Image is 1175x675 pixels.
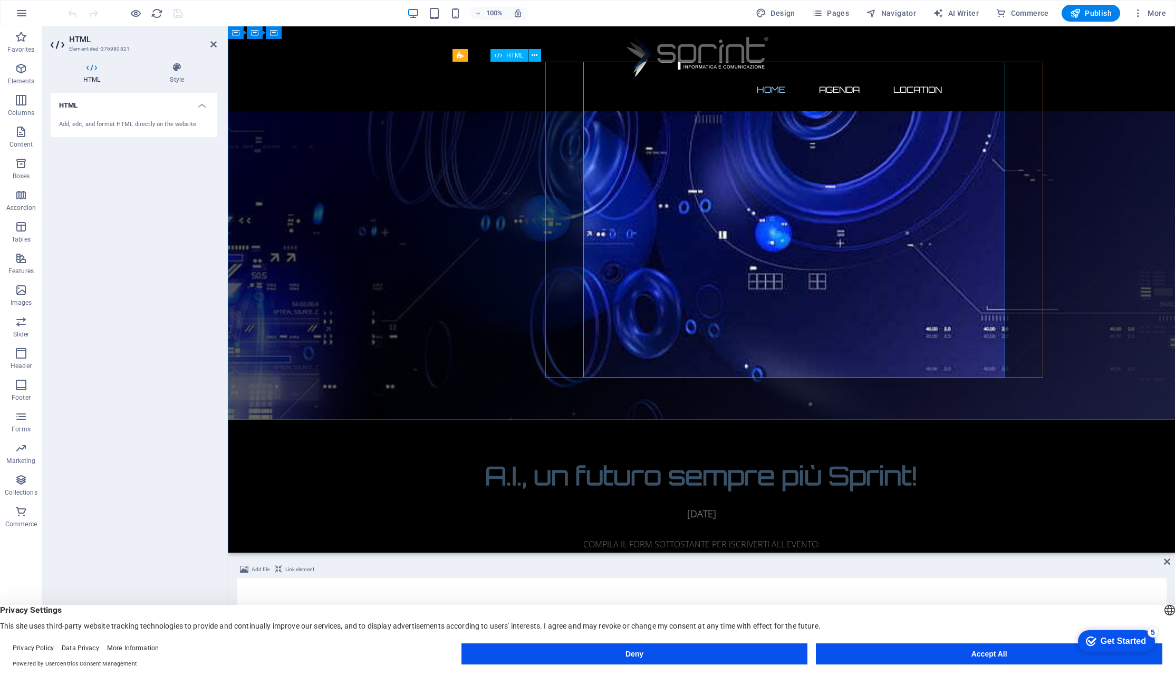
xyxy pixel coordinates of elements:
h3: Element #ed-376980821 [69,44,196,54]
p: Images [11,298,32,307]
p: Tables [12,235,31,244]
h4: HTML [51,62,137,84]
button: Commerce [991,5,1053,22]
p: Marketing [6,457,35,465]
div: Add, edit, and format HTML directly on the website. [59,120,208,129]
p: Collections [5,488,37,497]
span: Pages [812,8,849,18]
h6: 100% [486,7,503,20]
button: Add file [238,563,271,576]
p: Content [9,140,33,149]
span: More [1133,8,1166,18]
button: reload [150,7,163,20]
p: Boxes [13,172,30,180]
div: 5 [78,2,89,13]
i: Reload page [151,7,163,20]
p: Footer [12,393,31,402]
div: Get Started [31,12,76,21]
h4: Style [137,62,217,84]
i: On resize automatically adjust zoom level to fit chosen device. [513,8,523,18]
p: Favorites [7,45,34,54]
h4: HTML [51,93,217,112]
span: Design [756,8,795,18]
p: Elements [8,77,35,85]
div: Design (Ctrl+Alt+Y) [752,5,800,22]
p: Header [11,362,32,370]
h2: HTML [69,35,217,44]
button: Pages [808,5,853,22]
button: Navigator [862,5,920,22]
button: Link element [273,563,316,576]
button: 100% [470,7,507,20]
span: Add file [252,563,269,576]
span: Link element [285,563,314,576]
span: Navigator [866,8,916,18]
button: Click here to leave preview mode and continue editing [129,7,142,20]
p: Accordion [6,204,36,212]
span: HTML [506,52,524,59]
div: Get Started 5 items remaining, 0% complete [8,5,85,27]
p: Forms [12,425,31,433]
button: AI Writer [929,5,983,22]
span: Commerce [996,8,1049,18]
p: Slider [13,330,30,339]
button: Design [752,5,800,22]
button: Publish [1062,5,1120,22]
span: AI Writer [933,8,979,18]
span: Publish [1070,8,1112,18]
p: Columns [8,109,34,117]
button: More [1129,5,1170,22]
p: Features [8,267,34,275]
p: Commerce [5,520,37,528]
